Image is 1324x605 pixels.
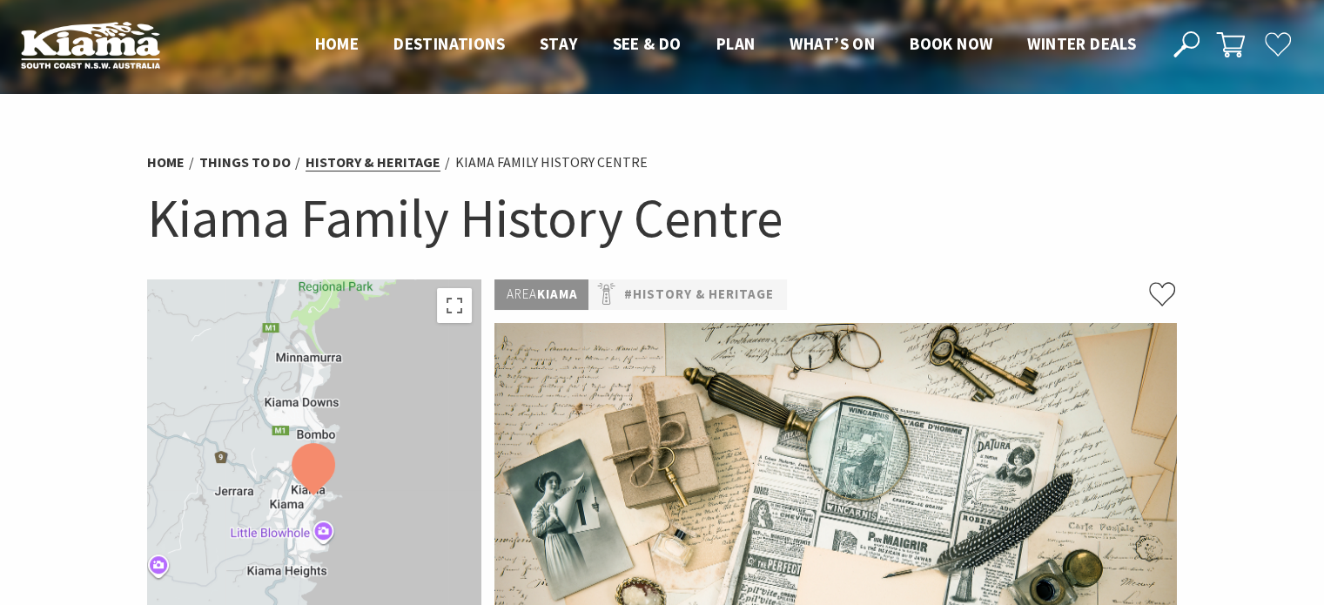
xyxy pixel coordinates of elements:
[613,33,682,54] span: See & Do
[540,33,578,54] span: Stay
[716,33,756,54] span: Plan
[1027,33,1136,54] span: Winter Deals
[306,153,440,171] a: History & Heritage
[393,33,505,54] span: Destinations
[455,151,648,174] li: Kiama Family History Centre
[298,30,1153,59] nav: Main Menu
[910,33,992,54] span: Book now
[623,284,773,306] a: #History & Heritage
[147,183,1178,253] h1: Kiama Family History Centre
[437,288,472,323] button: Toggle fullscreen view
[147,153,185,171] a: Home
[21,21,160,69] img: Kiama Logo
[506,286,536,302] span: Area
[199,153,291,171] a: Things To Do
[790,33,875,54] span: What’s On
[494,279,588,310] p: Kiama
[315,33,360,54] span: Home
